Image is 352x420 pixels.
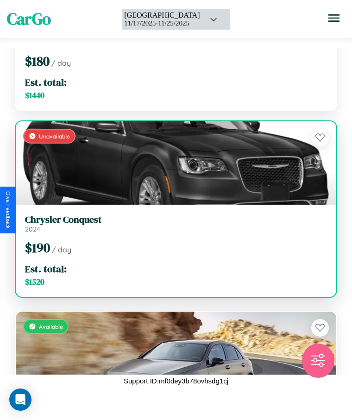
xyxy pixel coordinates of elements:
[25,276,44,288] span: $ 1520
[51,58,71,68] span: / day
[5,191,11,229] div: Give Feedback
[25,225,40,233] span: 2024
[124,11,200,19] div: [GEOGRAPHIC_DATA]
[25,90,44,101] span: $ 1440
[52,245,71,254] span: / day
[25,75,67,89] span: Est. total:
[9,389,31,411] div: Open Intercom Messenger
[39,323,63,330] span: Available
[25,52,50,70] span: $ 180
[39,133,70,140] span: Unavailable
[25,262,67,276] span: Est. total:
[25,214,327,233] a: Chrysler Conquest2024
[124,375,228,387] p: Support ID: mf0dey3b78ovhsdg1cj
[25,214,327,225] h3: Chrysler Conquest
[124,19,200,27] div: 11 / 17 / 2025 - 11 / 25 / 2025
[25,239,50,257] span: $ 190
[7,8,51,30] span: CarGo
